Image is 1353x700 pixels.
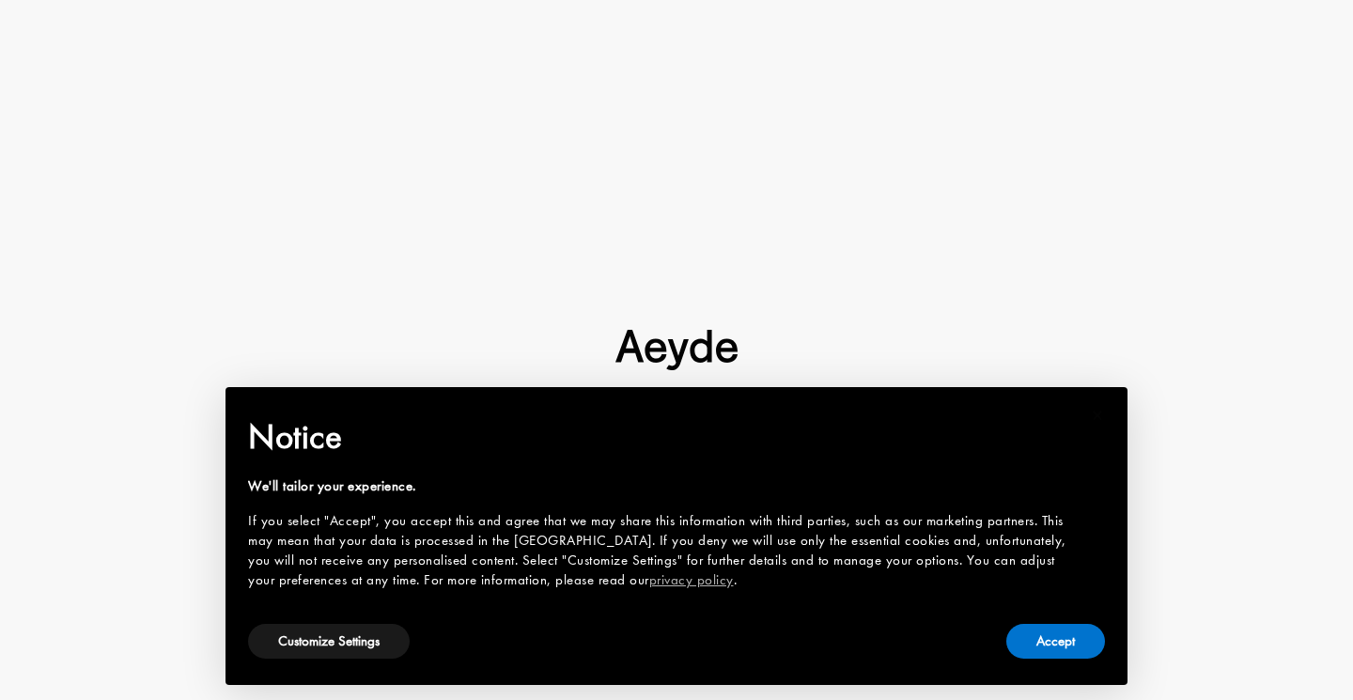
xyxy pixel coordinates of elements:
[248,624,410,659] button: Customize Settings
[248,511,1075,590] div: If you select "Accept", you accept this and agree that we may share this information with third p...
[1092,400,1104,429] span: ×
[248,412,1075,461] h2: Notice
[1006,624,1105,659] button: Accept
[1075,393,1120,438] button: Close this notice
[649,570,734,589] a: privacy policy
[615,330,738,371] img: footer-logo.svg
[248,476,1075,496] div: We'll tailor your experience.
